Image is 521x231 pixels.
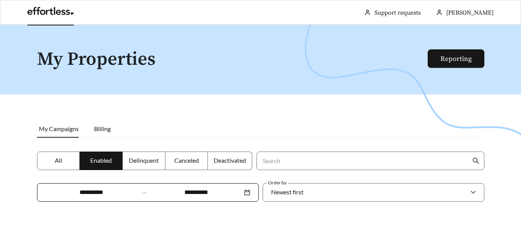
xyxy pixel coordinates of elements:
[428,49,484,68] button: Reporting
[271,188,303,196] span: Newest first
[214,157,246,164] span: Deactivated
[37,49,428,70] h1: My Properties
[39,125,79,132] span: My Campaigns
[374,9,421,17] a: Support requests
[129,157,159,164] span: Delinquent
[55,157,62,164] span: All
[90,157,112,164] span: Enabled
[140,189,147,196] span: swap-right
[446,9,494,17] span: [PERSON_NAME]
[140,189,147,196] span: to
[94,125,111,132] span: Billing
[174,157,199,164] span: Canceled
[440,54,472,63] a: Reporting
[472,157,479,164] span: search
